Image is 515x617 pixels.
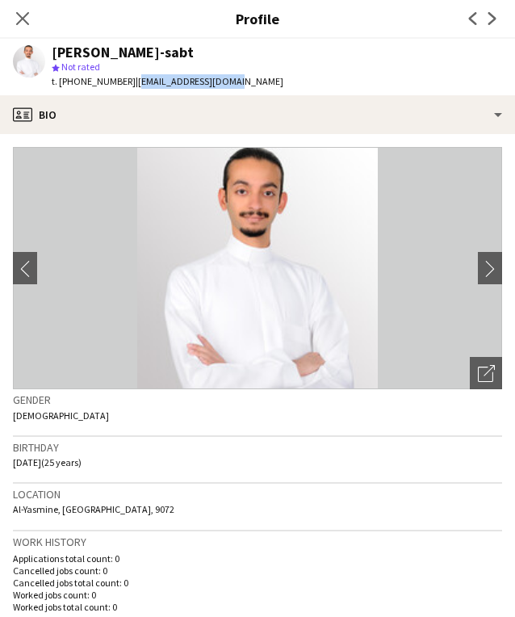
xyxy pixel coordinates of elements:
[13,503,174,515] span: Al-Yasmine, [GEOGRAPHIC_DATA], 9072
[61,61,100,73] span: Not rated
[13,601,502,613] p: Worked jobs total count: 0
[13,535,502,549] h3: Work history
[13,409,109,422] span: [DEMOGRAPHIC_DATA]
[52,75,136,87] span: t. [PHONE_NUMBER]
[13,440,502,455] h3: Birthday
[13,487,502,502] h3: Location
[136,75,283,87] span: | [EMAIL_ADDRESS][DOMAIN_NAME]
[13,589,502,601] p: Worked jobs count: 0
[13,456,82,468] span: [DATE] (25 years)
[470,357,502,389] div: Open photos pop-in
[13,565,502,577] p: Cancelled jobs count: 0
[13,147,502,389] img: Crew avatar or photo
[13,392,502,407] h3: Gender
[52,45,194,60] div: [PERSON_NAME]-sabt
[13,577,502,589] p: Cancelled jobs total count: 0
[13,552,502,565] p: Applications total count: 0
